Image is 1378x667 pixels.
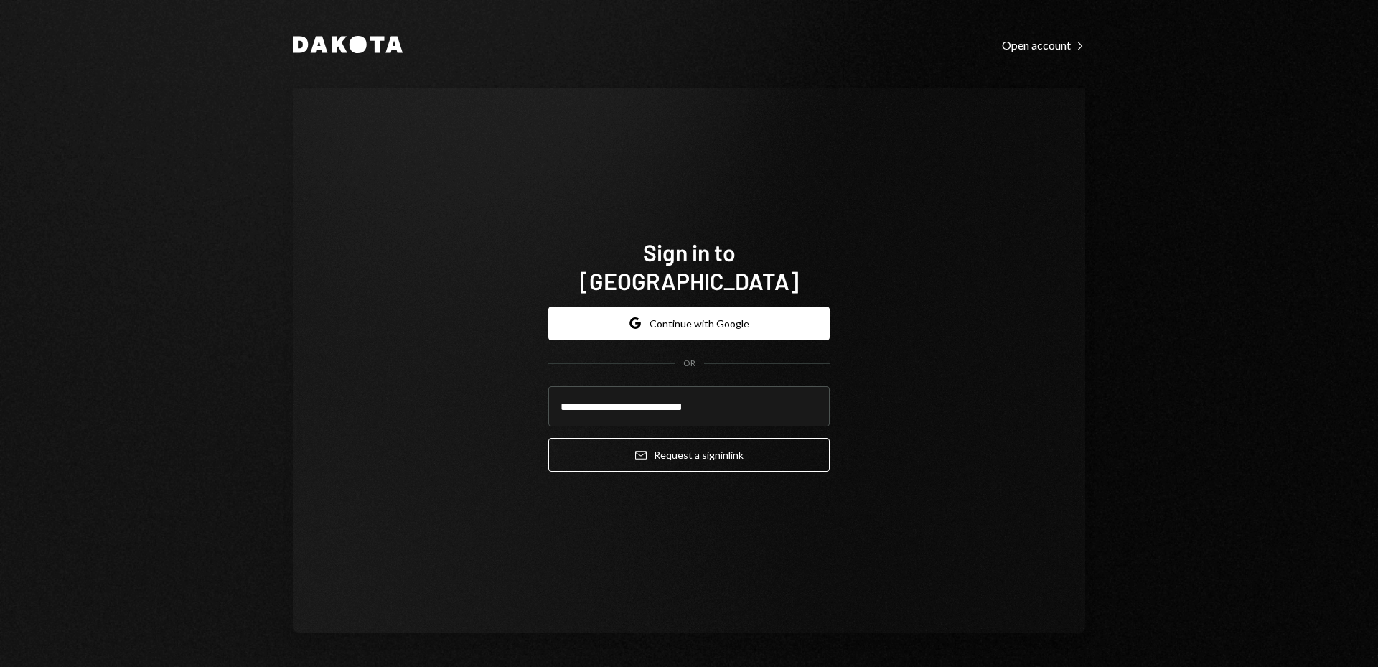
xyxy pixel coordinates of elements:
h1: Sign in to [GEOGRAPHIC_DATA] [548,238,830,295]
div: OR [683,358,695,370]
button: Request a signinlink [548,438,830,472]
a: Open account [1002,37,1085,52]
button: Continue with Google [548,307,830,340]
div: Open account [1002,38,1085,52]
